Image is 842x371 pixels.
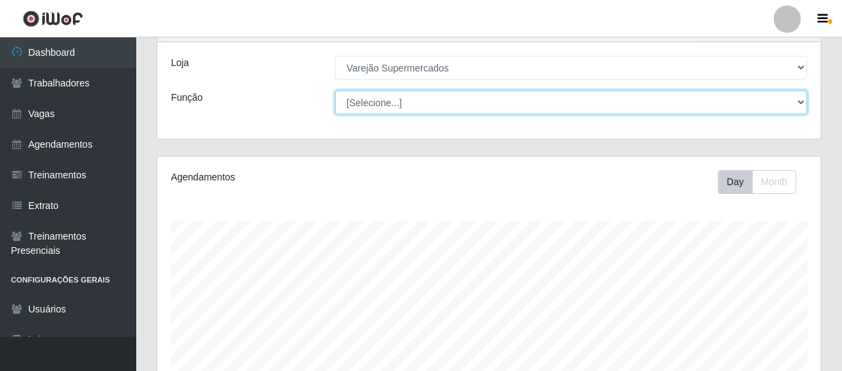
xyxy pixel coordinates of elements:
[718,170,753,194] button: Day
[22,10,83,27] img: CoreUI Logo
[752,170,796,194] button: Month
[171,170,424,184] div: Agendamentos
[718,170,796,194] div: First group
[171,91,203,105] label: Função
[171,56,189,70] label: Loja
[718,170,807,194] div: Toolbar with button groups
